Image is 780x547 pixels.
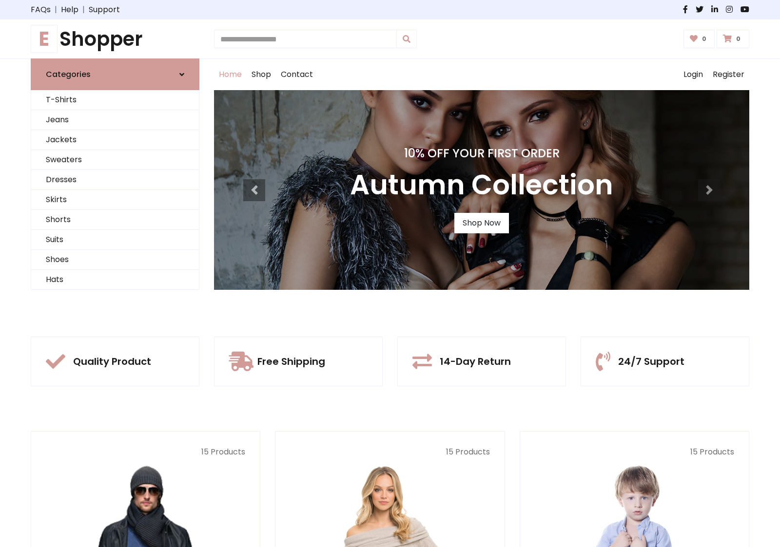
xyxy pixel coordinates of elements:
a: Contact [276,59,318,90]
h5: Quality Product [73,356,151,367]
a: Dresses [31,170,199,190]
a: Shop Now [454,213,509,233]
p: 15 Products [535,446,734,458]
a: Skirts [31,190,199,210]
p: 15 Products [290,446,489,458]
a: Hats [31,270,199,290]
a: Login [679,59,708,90]
a: T-Shirts [31,90,199,110]
a: Home [214,59,247,90]
a: Register [708,59,749,90]
h5: 14-Day Return [440,356,511,367]
a: Jackets [31,130,199,150]
h4: 10% Off Your First Order [350,147,613,161]
a: Shop [247,59,276,90]
a: Shorts [31,210,199,230]
a: Sweaters [31,150,199,170]
a: Categories [31,58,199,90]
h3: Autumn Collection [350,169,613,201]
h5: 24/7 Support [618,356,684,367]
a: Jeans [31,110,199,130]
a: 0 [717,30,749,48]
span: | [78,4,89,16]
a: EShopper [31,27,199,51]
h5: Free Shipping [257,356,325,367]
a: Help [61,4,78,16]
a: 0 [683,30,715,48]
span: 0 [734,35,743,43]
a: Shoes [31,250,199,270]
span: | [51,4,61,16]
span: E [31,25,58,53]
h6: Categories [46,70,91,79]
h1: Shopper [31,27,199,51]
a: Suits [31,230,199,250]
p: 15 Products [46,446,245,458]
a: Support [89,4,120,16]
a: FAQs [31,4,51,16]
span: 0 [700,35,709,43]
